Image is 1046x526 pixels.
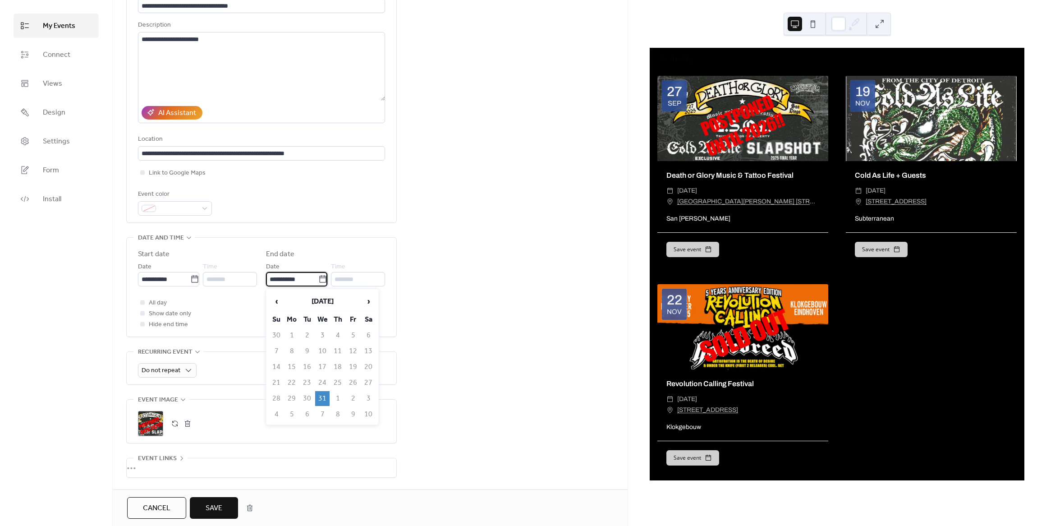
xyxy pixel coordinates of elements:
button: AI Assistant [142,106,202,120]
td: 1 [330,391,345,406]
span: Do not repeat [142,365,180,377]
div: ​ [855,185,862,196]
span: Event links [138,453,177,464]
a: Design [14,100,99,125]
th: Th [330,312,345,327]
div: Event color [138,189,210,200]
span: Form [43,165,59,176]
th: Tu [300,312,314,327]
span: [DATE] [677,185,697,196]
div: Death or Glory Music & Tattoo Festival [657,170,828,181]
td: 23 [300,375,314,390]
td: 9 [300,344,314,359]
td: 28 [269,391,284,406]
div: ​ [666,196,674,207]
td: 1 [284,328,299,343]
td: 30 [269,328,284,343]
td: 22 [284,375,299,390]
td: 4 [269,407,284,422]
td: 2 [300,328,314,343]
td: 18 [330,360,345,374]
td: 20 [361,360,376,374]
a: Settings [14,129,99,153]
span: Save [206,503,222,514]
td: 4 [330,328,345,343]
div: ​ [666,394,674,405]
span: Design [43,107,65,118]
div: Nov [855,100,870,107]
th: We [315,312,330,327]
div: ​ [855,196,862,207]
button: Cancel [127,497,186,519]
div: ; [138,411,163,436]
td: 3 [361,391,376,406]
button: Save event [666,450,719,466]
a: [STREET_ADDRESS] [677,405,738,415]
span: Date and time [138,233,184,244]
span: Settings [43,136,70,147]
td: 5 [284,407,299,422]
div: Sep [668,100,681,107]
span: ‹ [270,292,283,310]
td: 24 [315,375,330,390]
td: 12 [346,344,360,359]
span: [DATE] [677,394,697,405]
th: Su [269,312,284,327]
div: ​ [666,405,674,415]
td: 17 [315,360,330,374]
span: Categories [138,488,175,498]
td: 11 [330,344,345,359]
div: Subterranean [846,214,1017,223]
a: My Events [14,14,99,38]
a: Form [14,158,99,182]
td: 9 [346,407,360,422]
td: 10 [361,407,376,422]
td: 7 [269,344,284,359]
div: 27 [667,85,682,98]
td: 8 [330,407,345,422]
span: Views [43,78,62,89]
td: 30 [300,391,314,406]
div: Cold As Life + Guests [846,170,1017,181]
td: 8 [284,344,299,359]
span: Link to Google Maps [149,168,206,179]
a: Views [14,71,99,96]
div: Description [138,20,383,31]
td: 19 [346,360,360,374]
div: San [PERSON_NAME] [657,214,828,223]
span: All day [149,298,167,309]
div: Show Dates [723,54,764,65]
td: 15 [284,360,299,374]
span: Recurring event [138,347,193,358]
div: 19 [855,85,870,98]
td: 3 [315,328,330,343]
span: Date [138,262,151,272]
td: 5 [346,328,360,343]
div: Start date [138,249,170,260]
div: Klokgebouw [657,422,828,432]
button: Save event [855,242,908,257]
td: 6 [300,407,314,422]
td: 26 [346,375,360,390]
a: [GEOGRAPHIC_DATA][PERSON_NAME] [STREET_ADDRESS] [677,196,819,207]
div: End date [266,249,294,260]
td: 29 [284,391,299,406]
div: Location [138,134,383,145]
td: 16 [300,360,314,374]
td: 27 [361,375,376,390]
a: Install [14,187,99,211]
span: Event image [138,395,178,406]
div: ​ [666,185,674,196]
span: Date [266,262,280,272]
span: Show date only [149,309,191,319]
div: AI Assistant [158,108,196,119]
div: Nov [667,309,682,315]
td: 10 [315,344,330,359]
span: › [362,292,375,310]
th: Fr [346,312,360,327]
span: Install [43,194,61,205]
th: [DATE] [284,292,360,311]
th: Sa [361,312,376,327]
td: 31 [315,391,330,406]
